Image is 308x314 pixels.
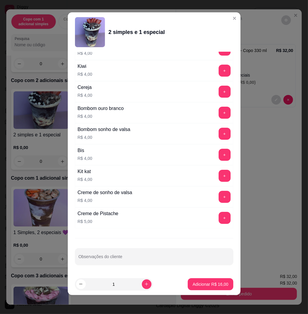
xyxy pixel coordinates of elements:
[78,176,92,182] p: R$ 4,00
[78,155,92,161] p: R$ 4,00
[78,92,92,98] p: R$ 4,00
[78,218,118,224] p: R$ 5,00
[219,170,231,182] button: add
[219,107,231,119] button: add
[78,50,97,56] p: R$ 4,00
[219,65,231,77] button: add
[78,134,130,140] p: R$ 4,00
[230,14,239,23] button: Close
[78,113,124,119] p: R$ 4,00
[78,84,92,91] div: Cereja
[219,149,231,161] button: add
[219,212,231,224] button: add
[219,86,231,98] button: add
[78,63,92,70] div: Kiwi
[188,278,233,290] button: Adicionar R$ 16,00
[219,191,231,203] button: add
[78,210,118,217] div: Creme de Pistache
[76,279,86,289] button: decrease-product-quantity
[78,126,130,133] div: Bombom sonho de valsa
[78,168,92,175] div: Kit kat
[79,256,230,262] input: Observações do cliente
[193,281,228,287] p: Adicionar R$ 16,00
[109,28,165,36] div: 2 simples e 1 especial
[78,105,124,112] div: Bombom ouro branco
[75,17,105,47] img: product-image
[219,128,231,140] button: add
[78,197,132,203] p: R$ 4,00
[78,147,92,154] div: Bis
[142,279,151,289] button: increase-product-quantity
[78,189,132,196] div: Creme de sonho de valsa
[78,71,92,77] p: R$ 4,00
